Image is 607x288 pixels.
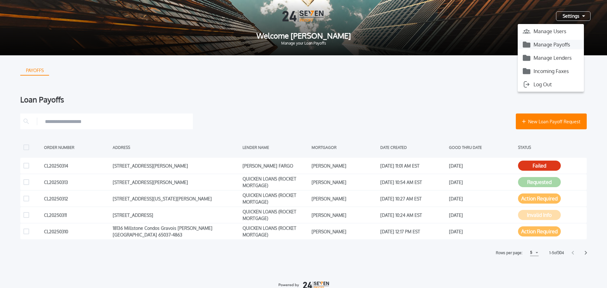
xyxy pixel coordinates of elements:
[312,143,377,152] div: MORTGAGOR
[312,161,377,170] div: [PERSON_NAME]
[113,227,239,236] div: 18136 Millstone Condos Gravois [PERSON_NAME] [GEOGRAPHIC_DATA] 65037-4863
[44,194,110,203] div: CL20250312
[518,210,561,220] button: Invalid Info
[243,143,308,152] div: LENDER NAME
[10,41,597,45] span: Manage your Loan Payoffs
[518,66,584,76] button: Incoming Faxes
[380,177,446,187] div: [DATE] 10:54 AM EST
[523,81,530,88] img: icon
[518,80,584,89] button: Log Out
[380,194,446,203] div: [DATE] 10:27 AM EST
[556,11,591,21] button: Settings
[518,193,561,204] button: Action Required
[243,210,308,220] div: QUICKEN LOANS (ROCKET MORTGAGE)
[380,227,446,236] div: [DATE] 12:17 PM EST
[449,227,515,236] div: [DATE]
[518,40,584,49] button: Manage Payoffs
[113,210,239,220] div: [STREET_ADDRESS]
[312,227,377,236] div: [PERSON_NAME]
[44,161,110,170] div: CL20250314
[44,143,110,152] div: ORDER NUMBER
[282,10,325,22] img: Logo
[243,227,308,236] div: QUICKEN LOANS (ROCKET MORTGAGE)
[516,113,587,129] button: New Loan Payoff Request
[380,161,446,170] div: [DATE] 11:01 AM EST
[113,177,239,187] div: [STREET_ADDRESS][PERSON_NAME]
[312,210,377,220] div: [PERSON_NAME]
[518,53,584,63] button: Manage Lenders
[449,143,515,152] div: GOOD THRU DATE
[44,210,110,220] div: CL20250311
[530,249,532,256] div: 5
[113,143,239,152] div: ADDRESS
[44,227,110,236] div: CL20250310
[449,210,515,220] div: [DATE]
[312,194,377,203] div: [PERSON_NAME]
[10,32,597,40] span: Welcome [PERSON_NAME]
[523,67,530,75] img: icon
[113,194,239,203] div: [STREET_ADDRESS][US_STATE][PERSON_NAME]
[312,177,377,187] div: [PERSON_NAME]
[518,27,584,36] button: Manage Users
[496,250,522,256] label: Rows per page:
[449,177,515,187] div: [DATE]
[518,177,561,187] button: Requested
[523,54,530,62] img: icon
[380,143,446,152] div: DATE CREATED
[243,194,308,203] div: QUICKEN LOANS (ROCKET MORTGAGE)
[530,249,539,256] button: 5
[549,250,564,256] label: 1 - 5 of 304
[20,96,587,103] div: Loan Payoffs
[44,177,110,187] div: CL20250313
[528,118,580,125] span: New Loan Payoff Request
[243,177,308,187] div: QUICKEN LOANS (ROCKET MORTGAGE)
[518,161,561,171] button: Failed
[21,65,49,76] div: PAYOFFS
[113,161,239,170] div: [STREET_ADDRESS][PERSON_NAME]
[380,210,446,220] div: [DATE] 10:24 AM EST
[20,65,49,76] button: PAYOFFS
[449,161,515,170] div: [DATE]
[518,226,561,236] button: Action Required
[243,161,308,170] div: [PERSON_NAME] FARGO
[449,194,515,203] div: [DATE]
[523,28,530,35] img: icon
[523,41,530,48] img: icon
[518,143,584,152] div: STATUS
